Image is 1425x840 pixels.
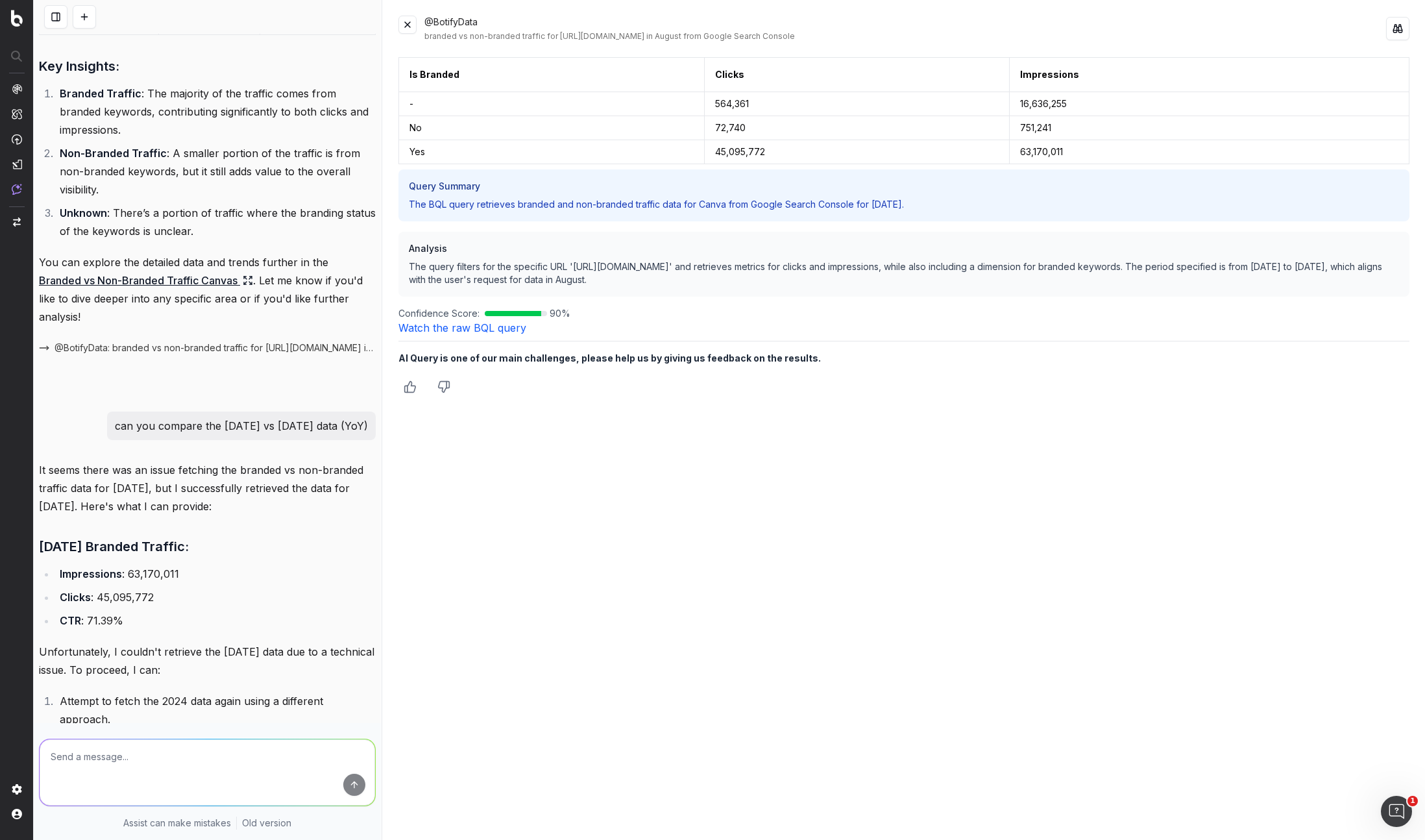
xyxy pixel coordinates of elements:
[56,204,376,240] li: : There’s a portion of traffic where the branding status of the keywords is unclear.
[424,31,1386,42] div: branded vs non-branded traffic for [URL][DOMAIN_NAME] in August from Google Search Console
[704,92,1009,116] td: 564,361
[398,352,821,364] b: AI Query is one of our main challenges, please help us by giving us feedback on the results.
[39,341,376,354] button: @BotifyData: branded vs non-branded traffic for [URL][DOMAIN_NAME] in August from Google Search C...
[123,817,231,830] p: Assist can make mistakes
[398,375,422,399] button: Thumbs up
[409,260,1399,286] p: The query filters for the specific URL '[URL][DOMAIN_NAME]' and retrieves metrics for clicks and ...
[409,180,1399,193] h3: Query Summary
[60,567,122,580] strong: Impressions
[12,784,22,795] img: Setting
[13,217,21,227] img: Switch project
[56,692,376,728] li: Attempt to fetch the 2024 data again using a different approach.
[550,307,570,320] span: 90 %
[399,92,704,116] td: -
[12,184,22,195] img: Assist
[60,591,91,604] strong: Clicks
[39,271,253,290] a: Branded vs Non-Branded Traffic Canvas
[1020,68,1079,81] button: Impressions
[704,140,1009,164] td: 45,095,772
[39,56,376,77] h3: Key Insights:
[432,375,456,399] button: Thumbs down
[398,307,480,320] span: Confidence Score:
[60,87,141,100] strong: Branded Traffic
[399,116,704,140] td: No
[39,643,376,679] p: Unfortunately, I couldn't retrieve the [DATE] data due to a technical issue. To proceed, I can:
[12,84,22,94] img: Analytics
[704,116,1009,140] td: 72,740
[1010,92,1409,116] td: 16,636,255
[39,536,376,557] h3: [DATE] Branded Traffic:
[56,84,376,139] li: : The majority of the traffic comes from branded keywords, contributing significantly to both cli...
[60,147,167,160] strong: Non-Branded Traffic
[55,341,376,354] span: @BotifyData: branded vs non-branded traffic for [URL][DOMAIN_NAME] in August from Google Search C...
[398,321,526,334] a: Watch the raw BQL query
[56,611,376,630] li: : 71.39%
[409,242,1399,255] h3: Analysis
[39,253,376,326] p: You can explore the detailed data and trends further in the . Let me know if you'd like to dive d...
[12,809,22,819] img: My account
[115,417,368,435] p: can you compare the [DATE] vs [DATE] data (YoY)
[56,588,376,606] li: : 45,095,772
[399,140,704,164] td: Yes
[1381,796,1412,827] iframe: Intercom live chat
[12,159,22,169] img: Studio
[242,817,291,830] a: Old version
[11,10,23,27] img: Botify logo
[1010,116,1409,140] td: 751,241
[60,206,107,219] strong: Unknown
[39,461,376,515] p: It seems there was an issue fetching the branded vs non-branded traffic data for [DATE], but I su...
[1407,796,1418,806] span: 1
[409,68,459,81] button: Is Branded
[424,16,1386,42] div: @BotifyData
[1010,140,1409,164] td: 63,170,011
[715,68,744,81] button: Clicks
[60,614,81,627] strong: CTR
[12,134,22,145] img: Activation
[409,198,1399,211] p: The BQL query retrieves branded and non-branded traffic data for Canva from Google Search Console...
[56,144,376,199] li: : A smaller portion of the traffic is from non-branded keywords, but it still adds value to the o...
[12,108,22,119] img: Intelligence
[56,565,376,583] li: : 63,170,011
